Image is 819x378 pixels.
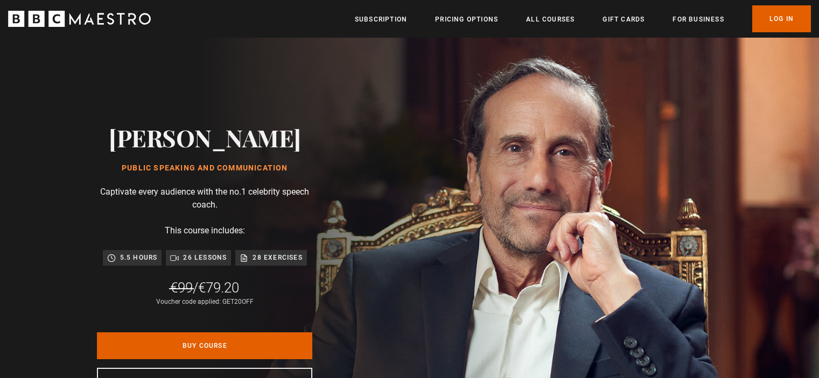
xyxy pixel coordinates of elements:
p: 5.5 hours [120,252,158,263]
p: 28 exercises [253,252,302,263]
a: Buy Course [97,332,312,359]
h2: [PERSON_NAME] [109,124,301,151]
svg: BBC Maestro [8,11,151,27]
a: For business [673,14,724,25]
span: €79.20 [198,280,239,296]
nav: Primary [355,5,811,32]
a: Log In [752,5,811,32]
a: All Courses [526,14,575,25]
p: 26 lessons [183,252,227,263]
p: This course includes: [165,224,245,237]
p: Captivate every audience with the no.1 celebrity speech coach. [97,186,312,211]
a: Gift Cards [603,14,645,25]
a: Pricing Options [435,14,498,25]
div: Voucher code applied: GET20OFF [156,297,254,306]
span: €99 [170,280,193,296]
a: Subscription [355,14,407,25]
div: / [170,279,239,297]
h1: Public Speaking and Communication [109,164,301,173]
